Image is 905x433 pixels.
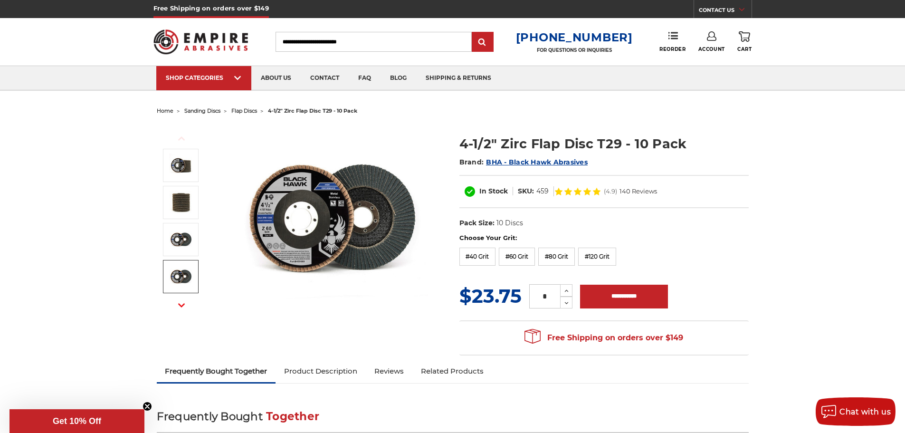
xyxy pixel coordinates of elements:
[737,31,752,52] a: Cart
[166,74,242,81] div: SHOP CATEGORIES
[659,31,686,52] a: Reorder
[699,5,752,18] a: CONTACT US
[459,233,749,243] label: Choose Your Grit:
[169,228,193,251] img: 40 grit zirc flap disc
[459,284,522,308] span: $23.75
[170,295,193,316] button: Next
[170,128,193,149] button: Previous
[231,107,257,114] a: flap discs
[486,158,588,166] a: BHA - Black Hawk Abrasives
[268,107,357,114] span: 4-1/2" zirc flap disc t29 - 10 pack
[143,402,152,411] button: Close teaser
[169,154,193,177] img: 4.5" Black Hawk Zirconia Flap Disc 10 Pack
[518,186,534,196] dt: SKU:
[349,66,381,90] a: faq
[53,416,101,426] span: Get 10% Off
[153,23,248,60] img: Empire Abrasives
[516,47,633,53] p: FOR QUESTIONS OR INQUIRIES
[157,361,276,382] a: Frequently Bought Together
[536,186,549,196] dd: 459
[238,125,428,315] img: 4.5" Black Hawk Zirconia Flap Disc 10 Pack
[459,135,749,153] h1: 4-1/2" Zirc Flap Disc T29 - 10 Pack
[496,218,523,228] dd: 10 Discs
[619,188,657,194] span: 140 Reviews
[381,66,416,90] a: blog
[839,407,891,416] span: Chat with us
[479,187,508,195] span: In Stock
[816,397,895,426] button: Chat with us
[604,188,617,194] span: (4.9)
[266,410,319,423] span: Together
[659,46,686,52] span: Reorder
[157,410,263,423] span: Frequently Bought
[169,265,193,289] img: 60 grit zirc flap disc
[276,361,366,382] a: Product Description
[459,218,495,228] dt: Pack Size:
[698,46,725,52] span: Account
[459,158,484,166] span: Brand:
[157,107,173,114] a: home
[169,191,193,214] img: 10 pack of premium black hawk flap discs
[524,328,683,347] span: Free Shipping on orders over $149
[184,107,220,114] a: sanding discs
[473,33,492,52] input: Submit
[366,361,412,382] a: Reviews
[10,409,144,433] div: Get 10% OffClose teaser
[301,66,349,90] a: contact
[516,30,633,44] a: [PHONE_NUMBER]
[251,66,301,90] a: about us
[412,361,492,382] a: Related Products
[416,66,501,90] a: shipping & returns
[737,46,752,52] span: Cart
